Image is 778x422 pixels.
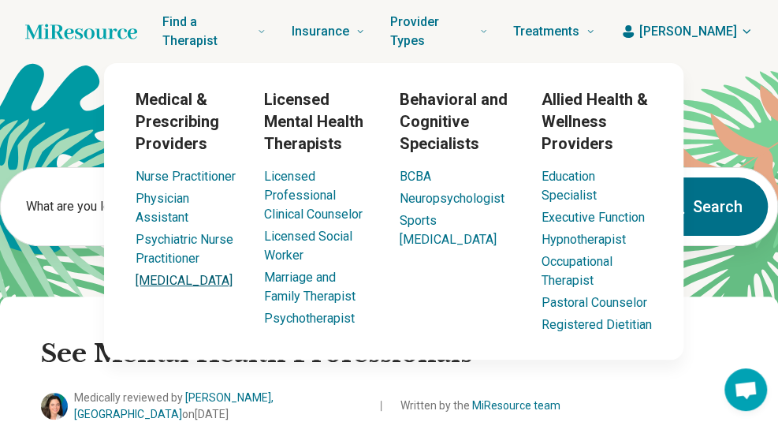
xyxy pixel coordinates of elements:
a: Licensed Social Worker [264,229,352,263]
span: Treatments [513,21,579,43]
span: on [DATE] [182,408,229,420]
h3: Behavioral and Cognitive Specialists [400,88,516,155]
a: BCBA [400,169,431,184]
a: Marriage and Family Therapist [264,270,355,304]
div: Open chat [724,368,767,411]
a: Licensed Professional Clinical Counselor [264,169,363,222]
a: Neuropsychologist [400,191,504,206]
span: Provider Types [390,11,473,52]
a: Pastoral Counselor [542,295,647,310]
a: Registered Dietitian [542,317,652,332]
span: Find a Therapist [162,11,251,52]
a: Nurse Practitioner [136,169,236,184]
a: MiResource team [472,399,560,412]
button: [PERSON_NAME] [620,22,753,41]
a: [PERSON_NAME], [GEOGRAPHIC_DATA] [74,391,274,420]
span: [PERSON_NAME] [639,22,737,41]
a: Education Specialist [542,169,597,203]
a: Executive Function [542,210,645,225]
a: Sports [MEDICAL_DATA] [400,213,497,247]
span: Insurance [292,21,349,43]
a: Occupational Therapist [542,254,612,288]
span: Written by the [400,398,560,414]
div: Provider Types [9,63,778,360]
a: Psychiatric Nurse Practitioner [136,232,233,266]
a: Psychotherapist [264,311,355,326]
h3: Medical & Prescribing Providers [136,88,239,155]
h3: Allied Health & Wellness Providers [542,88,652,155]
a: [MEDICAL_DATA] [136,273,233,288]
h3: Licensed Mental Health Therapists [264,88,374,155]
a: Home page [25,16,137,47]
a: Hypnotherapist [542,232,626,247]
a: Physician Assistant [136,191,189,225]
